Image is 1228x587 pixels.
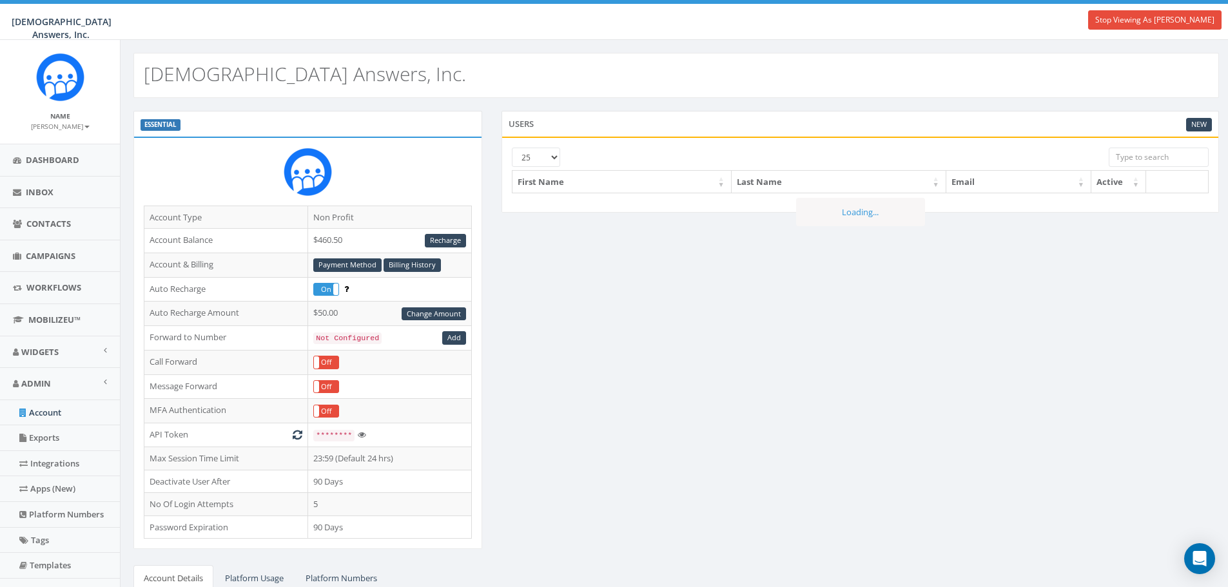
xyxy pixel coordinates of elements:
[442,331,466,345] a: Add
[21,346,59,358] span: Widgets
[313,356,339,369] div: OnOff
[50,111,70,120] small: Name
[141,119,180,131] label: ESSENTIAL
[144,470,308,493] td: Deactivate User After
[31,122,90,131] small: [PERSON_NAME]
[946,171,1091,193] th: Email
[144,206,308,229] td: Account Type
[144,63,466,84] h2: [DEMOGRAPHIC_DATA] Answers, Inc.
[425,234,466,247] a: Recharge
[144,515,308,539] td: Password Expiration
[402,307,466,321] a: Change Amount
[313,380,339,394] div: OnOff
[314,356,338,369] label: Off
[36,53,84,101] img: Rally_Corp_Icon_1.png
[144,326,308,351] td: Forward to Number
[26,250,75,262] span: Campaigns
[796,198,925,227] div: Loading...
[1088,10,1222,30] a: Stop Viewing As [PERSON_NAME]
[26,154,79,166] span: Dashboard
[12,15,112,41] span: [DEMOGRAPHIC_DATA] Answers, Inc.
[384,258,441,272] a: Billing History
[21,378,51,389] span: Admin
[284,148,332,196] img: Rally_Corp_Icon_1.png
[308,229,472,253] td: $460.50
[308,206,472,229] td: Non Profit
[28,314,81,325] span: MobilizeU™
[144,493,308,516] td: No Of Login Attempts
[308,447,472,470] td: 23:59 (Default 24 hrs)
[313,283,339,296] div: OnOff
[144,277,308,302] td: Auto Recharge
[26,282,81,293] span: Workflows
[144,447,308,470] td: Max Session Time Limit
[1186,118,1212,131] a: New
[1091,171,1146,193] th: Active
[144,399,308,423] td: MFA Authentication
[314,284,338,296] label: On
[144,350,308,374] td: Call Forward
[1109,148,1209,167] input: Type to search
[308,470,472,493] td: 90 Days
[26,186,54,198] span: Inbox
[732,171,946,193] th: Last Name
[293,430,302,439] i: Generate New Token
[144,423,308,447] td: API Token
[313,332,382,344] code: Not Configured
[26,218,71,229] span: Contacts
[144,253,308,277] td: Account & Billing
[308,515,472,539] td: 90 Days
[502,111,1219,137] div: Users
[314,381,338,393] label: Off
[512,171,731,193] th: First Name
[31,120,90,131] a: [PERSON_NAME]
[308,493,472,516] td: 5
[144,374,308,399] td: Message Forward
[313,405,339,418] div: OnOff
[144,229,308,253] td: Account Balance
[1184,543,1215,574] div: Open Intercom Messenger
[308,302,472,326] td: $50.00
[144,302,308,326] td: Auto Recharge Amount
[314,405,338,418] label: Off
[344,283,349,294] span: Enable to prevent campaign failure.
[313,258,382,272] a: Payment Method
